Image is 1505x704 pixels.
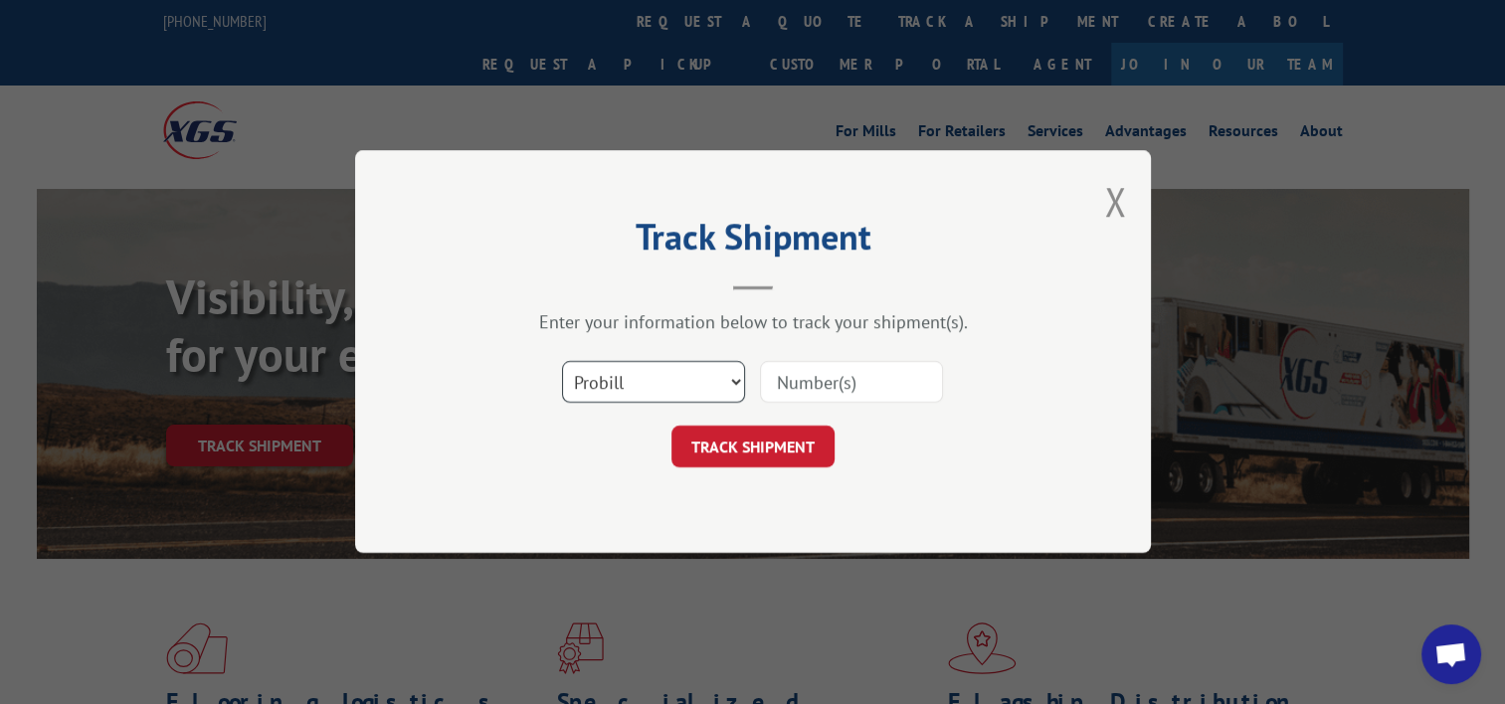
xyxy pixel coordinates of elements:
h2: Track Shipment [455,223,1051,261]
button: TRACK SHIPMENT [671,427,835,468]
button: Close modal [1104,175,1126,228]
div: Enter your information below to track your shipment(s). [455,311,1051,334]
div: Open chat [1421,624,1481,684]
input: Number(s) [760,362,943,404]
